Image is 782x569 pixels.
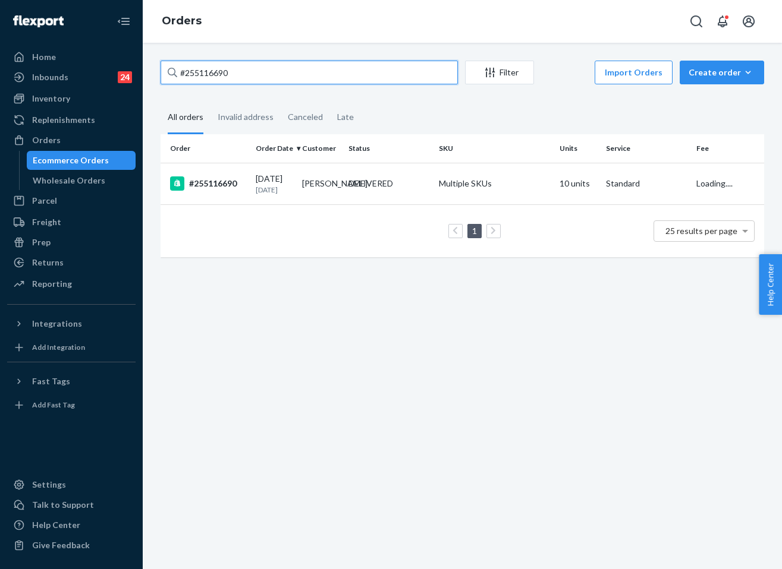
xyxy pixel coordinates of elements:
div: Replenishments [32,114,95,126]
button: Fast Tags [7,372,136,391]
div: Inventory [32,93,70,105]
button: Create order [680,61,764,84]
a: Page 1 is your current page [470,226,479,236]
ol: breadcrumbs [152,4,211,39]
div: #255116690 [170,176,246,191]
a: Add Fast Tag [7,396,136,415]
button: Give Feedback [7,536,136,555]
div: Canceled [288,102,323,132]
div: 24 [118,71,132,83]
a: Add Integration [7,338,136,357]
div: Talk to Support [32,499,94,511]
div: Late [337,102,354,132]
a: Replenishments [7,110,136,129]
div: Integrations [32,318,82,330]
div: All orders [168,102,203,134]
button: Integrations [7,314,136,333]
div: Parcel [32,195,57,207]
a: Help Center [7,516,136,535]
div: [DATE] [256,173,293,195]
a: Inbounds24 [7,68,136,87]
a: Returns [7,253,136,272]
th: Service [601,134,692,163]
div: Create order [689,67,755,78]
div: Customer [302,143,339,153]
a: Orders [7,131,136,150]
a: Talk to Support [7,495,136,514]
div: Freight [32,216,61,228]
div: Invalid address [218,102,274,132]
button: Close Navigation [112,10,136,33]
a: Ecommerce Orders [27,151,136,170]
button: Filter [465,61,534,84]
th: Units [555,134,601,163]
a: Inventory [7,89,136,108]
td: [PERSON_NAME] [297,163,344,204]
a: Prep [7,233,136,252]
div: Give Feedback [32,539,90,551]
a: Wholesale Orders [27,171,136,190]
a: Orders [162,14,202,27]
div: Fast Tags [32,375,70,387]
p: [DATE] [256,185,293,195]
div: Add Integration [32,342,85,352]
button: Open Search Box [684,10,708,33]
div: DELIVERED [348,178,393,189]
p: Standard [606,178,687,189]
td: Loading.... [692,163,764,204]
div: Inbounds [32,71,68,83]
div: Ecommerce Orders [33,154,109,166]
input: Search orders [161,61,458,84]
button: Open notifications [711,10,734,33]
div: Returns [32,257,64,268]
th: Status [344,134,434,163]
button: Import Orders [595,61,673,84]
a: Settings [7,475,136,494]
div: Help Center [32,519,80,531]
th: Fee [692,134,764,163]
a: Parcel [7,191,136,210]
button: Help Center [759,254,782,315]
td: Multiple SKUs [434,163,555,204]
span: 25 results per page [665,226,737,236]
div: Reporting [32,278,72,290]
th: SKU [434,134,555,163]
img: Flexport logo [13,15,64,27]
a: Reporting [7,274,136,293]
th: Order [161,134,251,163]
a: Home [7,48,136,67]
div: Home [32,51,56,63]
div: Add Fast Tag [32,400,75,410]
div: Prep [32,236,51,248]
button: Open account menu [737,10,761,33]
td: 10 units [555,163,601,204]
div: Filter [466,67,533,78]
div: Wholesale Orders [33,175,105,186]
div: Settings [32,479,66,491]
a: Freight [7,213,136,232]
th: Order Date [251,134,297,163]
div: Orders [32,134,61,146]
